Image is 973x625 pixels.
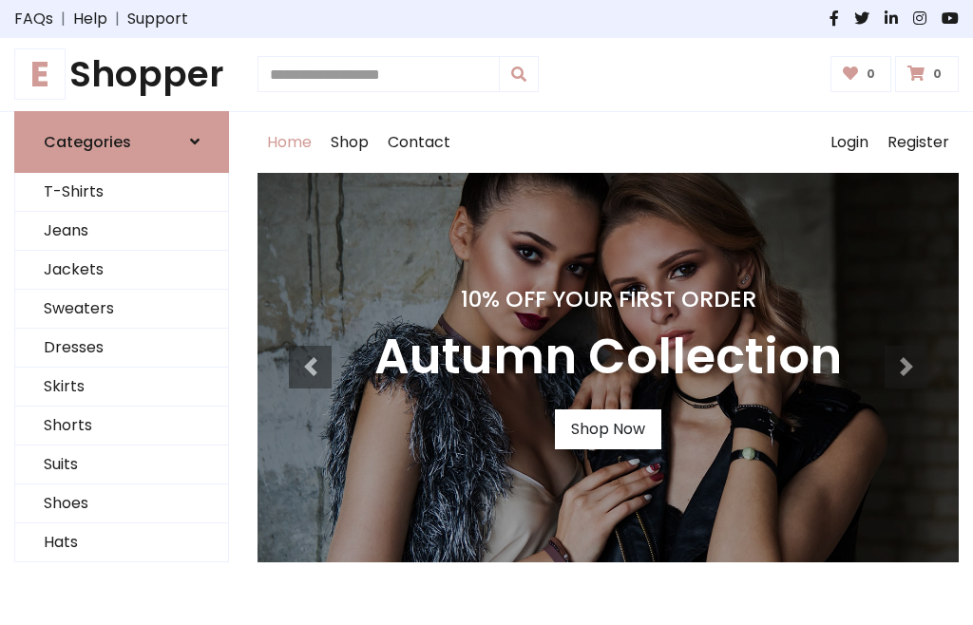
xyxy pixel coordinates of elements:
a: EShopper [14,53,229,96]
h1: Shopper [14,53,229,96]
a: 0 [830,56,892,92]
a: T-Shirts [15,173,228,212]
a: Help [73,8,107,30]
a: 0 [895,56,959,92]
a: Contact [378,112,460,173]
a: Jackets [15,251,228,290]
h3: Autumn Collection [374,328,842,387]
a: Hats [15,523,228,562]
h4: 10% Off Your First Order [374,286,842,312]
a: Register [878,112,959,173]
a: Shop Now [555,409,661,449]
a: Categories [14,111,229,173]
a: Home [258,112,321,173]
a: FAQs [14,8,53,30]
a: Jeans [15,212,228,251]
a: Skirts [15,368,228,407]
a: Support [127,8,188,30]
span: E [14,48,66,100]
a: Dresses [15,329,228,368]
h6: Categories [44,133,131,151]
a: Login [821,112,878,173]
a: Shoes [15,484,228,523]
a: Shop [321,112,378,173]
a: Suits [15,445,228,484]
a: Sweaters [15,290,228,329]
span: | [53,8,73,30]
span: 0 [928,66,946,83]
span: | [107,8,127,30]
a: Shorts [15,407,228,445]
span: 0 [862,66,880,83]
